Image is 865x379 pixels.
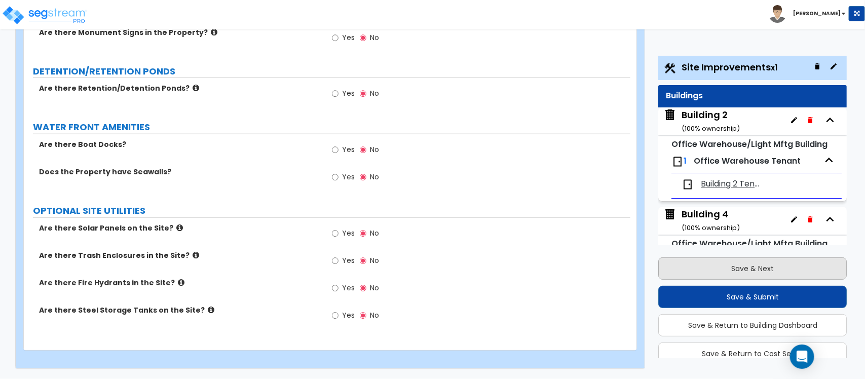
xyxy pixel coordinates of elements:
label: Are there Retention/Detention Ponds? [39,83,319,93]
div: Building 4 [682,208,740,234]
label: Are there Steel Storage Tanks on the Site? [39,305,319,315]
button: Save & Return to Cost Setup [658,343,847,365]
input: Yes [332,310,339,321]
span: No [370,32,379,43]
button: Save & Submit [658,286,847,308]
input: No [360,88,366,99]
span: No [370,228,379,238]
input: No [360,144,366,156]
div: Buildings [666,90,839,102]
span: Building 2 Tenant [701,178,764,190]
i: click for more info! [176,224,183,232]
input: No [360,283,366,294]
input: Yes [332,88,339,99]
img: door.png [682,178,694,191]
input: Yes [332,255,339,267]
span: Yes [342,144,355,155]
span: Building 2 [663,108,740,134]
span: Yes [342,32,355,43]
input: Yes [332,172,339,183]
input: Yes [332,228,339,239]
b: [PERSON_NAME] [793,10,841,17]
small: x1 [771,62,777,73]
div: Building 2 [682,108,740,134]
label: Are there Boat Docks? [39,139,319,149]
input: No [360,32,366,44]
span: No [370,310,379,320]
img: Construction.png [663,62,676,75]
span: Yes [342,172,355,182]
span: Office Warehouse Tenant [694,155,801,167]
i: click for more info! [211,28,217,36]
span: No [370,255,379,266]
div: Open Intercom Messenger [790,345,814,369]
input: Yes [332,283,339,294]
img: logo_pro_r.png [2,5,88,25]
label: Are there Solar Panels on the Site? [39,223,319,233]
small: ( 100 % ownership) [682,223,740,233]
img: avatar.png [769,5,786,23]
label: Are there Monument Signs in the Property? [39,27,319,37]
span: Yes [342,88,355,98]
span: No [370,88,379,98]
i: click for more info! [208,306,214,314]
span: Yes [342,283,355,293]
button: Save & Return to Building Dashboard [658,314,847,336]
label: Are there Fire Hydrants in the Site? [39,278,319,288]
label: DETENTION/RETENTION PONDS [33,65,630,78]
input: No [360,172,366,183]
span: Building 4 [663,208,740,234]
input: Yes [332,144,339,156]
span: Site Improvements [682,61,777,73]
span: No [370,172,379,182]
span: 1 [684,155,687,167]
input: Yes [332,32,339,44]
span: Yes [342,228,355,238]
input: No [360,255,366,267]
small: ( 100 % ownership) [682,124,740,133]
i: click for more info! [193,251,199,259]
label: WATER FRONT AMENITIES [33,121,630,134]
span: No [370,144,379,155]
label: Are there Trash Enclosures in the Site? [39,250,319,260]
small: Office Warehouse/Light Mftg Building [671,138,828,150]
label: Does the Property have Seawalls? [39,167,319,177]
label: OPTIONAL SITE UTILITIES [33,204,630,217]
input: No [360,228,366,239]
img: building.svg [663,108,676,122]
input: No [360,310,366,321]
img: building.svg [663,208,676,221]
span: No [370,283,379,293]
img: door.png [671,156,684,168]
span: Yes [342,310,355,320]
i: click for more info! [193,84,199,92]
button: Save & Next [658,257,847,280]
i: click for more info! [178,279,184,286]
span: Yes [342,255,355,266]
small: Office Warehouse/Light Mftg Building [671,238,828,249]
